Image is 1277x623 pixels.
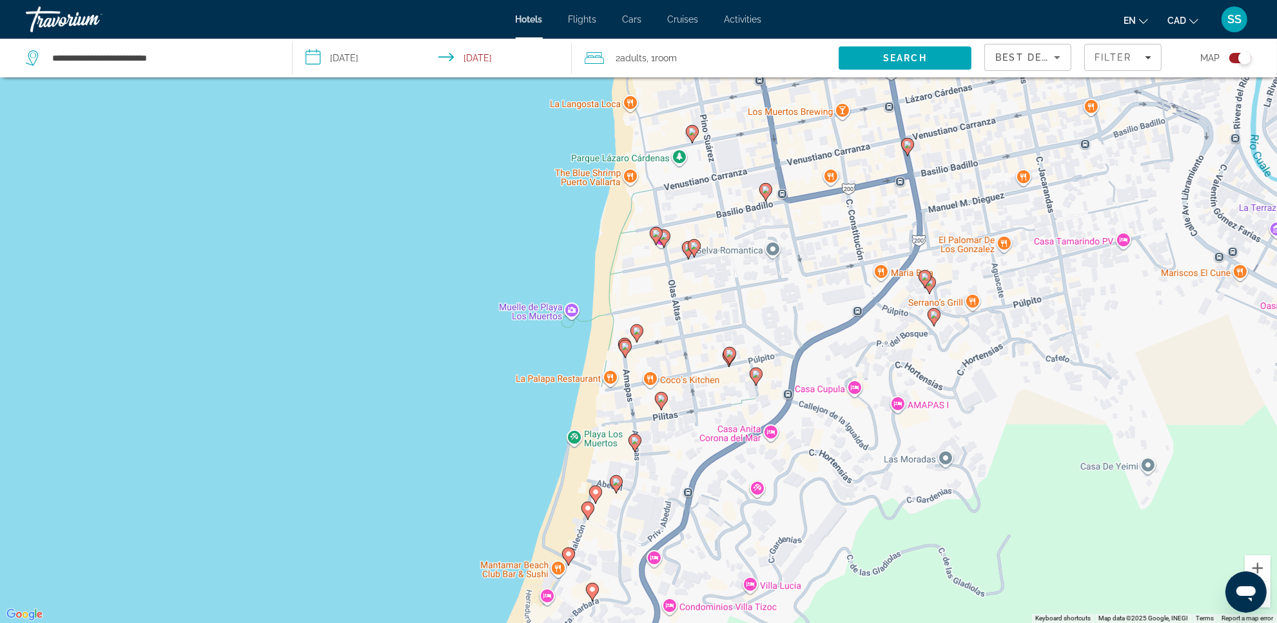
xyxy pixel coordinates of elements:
button: Zoom in [1245,555,1271,581]
span: en [1124,15,1136,26]
mat-select: Sort by [995,50,1060,65]
a: Activities [725,14,762,25]
button: Toggle map [1220,52,1251,64]
span: , 1 [647,49,677,67]
button: Keyboard shortcuts [1035,614,1091,623]
span: 2 [616,49,647,67]
a: Travorium [26,3,155,36]
a: Flights [569,14,597,25]
a: Cars [623,14,642,25]
span: Room [655,53,677,63]
span: CAD [1167,15,1186,26]
span: Adults [620,53,647,63]
span: Filter [1095,52,1131,63]
span: SS [1227,13,1242,26]
span: Search [883,53,927,63]
button: Filters [1084,44,1161,71]
button: Change currency [1167,11,1198,30]
button: Select check in and out date [293,39,572,77]
iframe: Button to launch messaging window [1225,571,1267,613]
a: Report a map error [1222,615,1273,622]
a: Hotels [516,14,543,25]
img: Google [3,606,46,623]
a: Terms (opens in new tab) [1196,615,1214,622]
button: Travelers: 2 adults, 0 children [572,39,839,77]
span: Best Deals [995,52,1062,63]
span: Map [1200,49,1220,67]
input: Search hotel destination [51,48,273,68]
a: Open this area in Google Maps (opens a new window) [3,606,46,623]
span: Map data ©2025 Google, INEGI [1098,615,1188,622]
button: Search [839,46,972,70]
button: User Menu [1218,6,1251,33]
button: Change language [1124,11,1148,30]
a: Cruises [668,14,699,25]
